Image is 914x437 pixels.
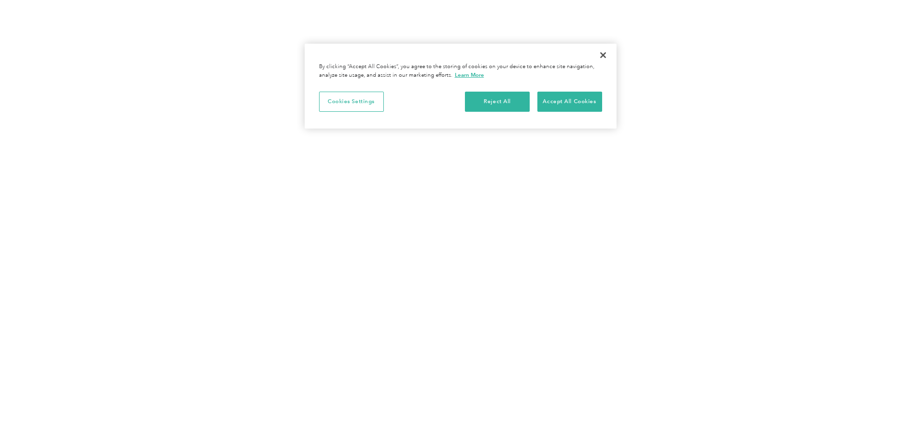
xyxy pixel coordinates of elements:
[319,63,602,80] div: By clicking “Accept All Cookies”, you agree to the storing of cookies on your device to enhance s...
[305,44,617,129] div: Cookie banner
[455,71,484,78] a: More information about your privacy, opens in a new tab
[319,92,384,112] button: Cookies Settings
[593,45,614,66] button: Close
[305,44,617,129] div: Privacy
[465,92,530,112] button: Reject All
[537,92,602,112] button: Accept All Cookies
